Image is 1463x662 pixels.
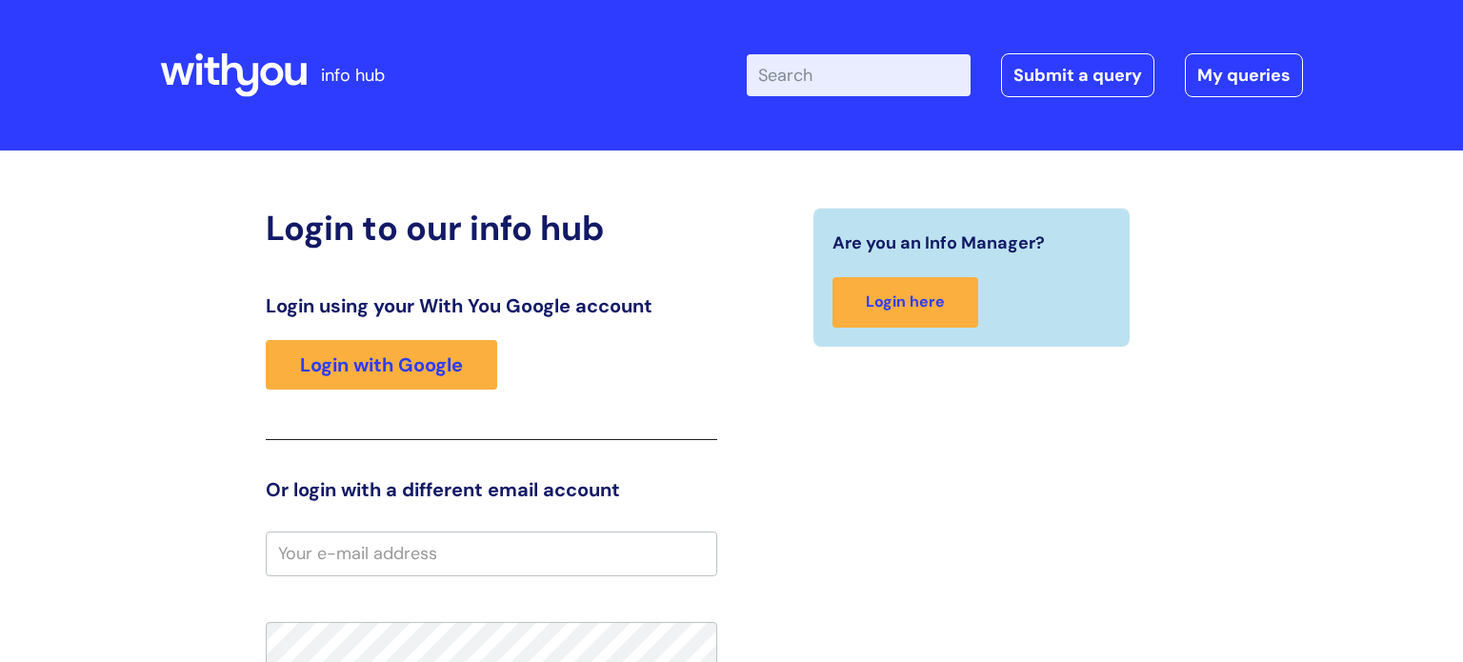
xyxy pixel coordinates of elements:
span: Are you an Info Manager? [832,228,1045,258]
input: Search [747,54,971,96]
a: Submit a query [1001,53,1154,97]
p: info hub [321,60,385,90]
a: My queries [1185,53,1303,97]
a: Login with Google [266,340,497,390]
input: Your e-mail address [266,532,717,575]
h3: Login using your With You Google account [266,294,717,317]
a: Login here [832,277,978,328]
h3: Or login with a different email account [266,478,717,501]
h2: Login to our info hub [266,208,717,249]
